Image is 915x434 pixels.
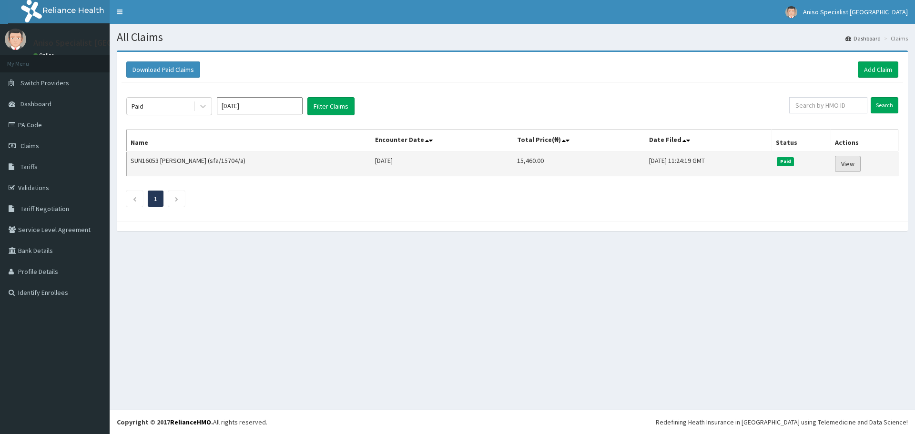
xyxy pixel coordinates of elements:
[645,151,772,176] td: [DATE] 11:24:19 GMT
[845,34,881,42] a: Dashboard
[117,418,213,426] strong: Copyright © 2017 .
[170,418,211,426] a: RelianceHMO
[20,79,69,87] span: Switch Providers
[20,204,69,213] span: Tariff Negotiation
[132,194,137,203] a: Previous page
[110,410,915,434] footer: All rights reserved.
[777,157,794,166] span: Paid
[217,97,303,114] input: Select Month and Year
[785,6,797,18] img: User Image
[831,130,898,152] th: Actions
[513,130,645,152] th: Total Price(₦)
[858,61,898,78] a: Add Claim
[20,162,38,171] span: Tariffs
[132,101,143,111] div: Paid
[789,97,867,113] input: Search by HMO ID
[803,8,908,16] span: Aniso Specialist [GEOGRAPHIC_DATA]
[871,97,898,113] input: Search
[126,61,200,78] button: Download Paid Claims
[154,194,157,203] a: Page 1 is your current page
[772,130,831,152] th: Status
[656,417,908,427] div: Redefining Heath Insurance in [GEOGRAPHIC_DATA] using Telemedicine and Data Science!
[127,151,371,176] td: SUN16053 [PERSON_NAME] (sfa/15704/a)
[174,194,179,203] a: Next page
[645,130,772,152] th: Date Filed
[33,52,56,59] a: Online
[513,151,645,176] td: 15,460.00
[127,130,371,152] th: Name
[20,100,51,108] span: Dashboard
[20,141,39,150] span: Claims
[117,31,908,43] h1: All Claims
[882,34,908,42] li: Claims
[371,151,513,176] td: [DATE]
[371,130,513,152] th: Encounter Date
[5,29,26,50] img: User Image
[33,39,173,47] p: Aniso Specialist [GEOGRAPHIC_DATA]
[307,97,355,115] button: Filter Claims
[835,156,861,172] a: View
